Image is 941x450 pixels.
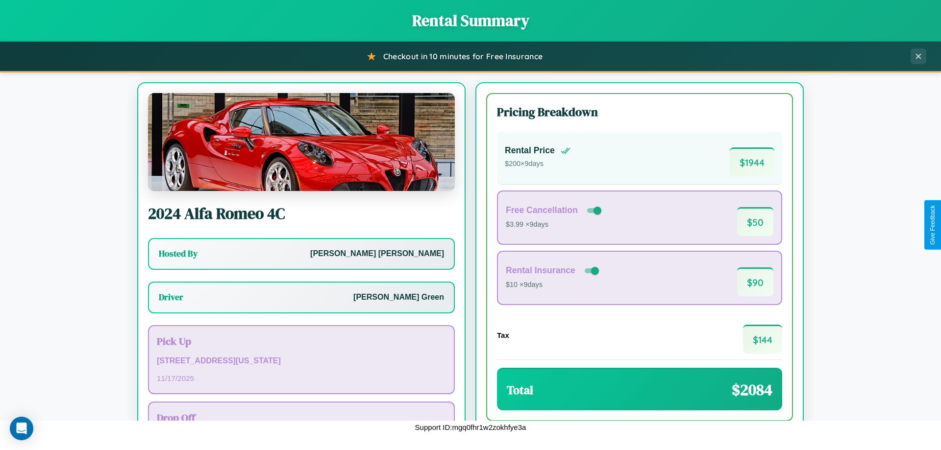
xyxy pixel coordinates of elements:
[148,203,455,224] h2: 2024 Alfa Romeo 4C
[506,265,575,276] h4: Rental Insurance
[505,158,570,170] p: $ 200 × 9 days
[157,410,446,425] h3: Drop Off
[415,421,526,434] p: Support ID: mgq0fhr1w2zokhfye3a
[505,145,555,156] h4: Rental Price
[310,247,444,261] p: [PERSON_NAME] [PERSON_NAME]
[148,93,455,191] img: Alfa Romeo 4C
[10,417,33,440] div: Open Intercom Messenger
[507,382,533,398] h3: Total
[506,205,578,215] h4: Free Cancellation
[157,372,446,385] p: 11 / 17 / 2025
[157,354,446,368] p: [STREET_ADDRESS][US_STATE]
[929,205,936,245] div: Give Feedback
[10,10,931,31] h1: Rental Summary
[737,267,773,296] span: $ 90
[497,104,782,120] h3: Pricing Breakdown
[497,331,509,339] h4: Tax
[506,279,601,291] p: $10 × 9 days
[353,290,444,305] p: [PERSON_NAME] Green
[159,291,183,303] h3: Driver
[157,334,446,348] h3: Pick Up
[743,325,782,354] span: $ 144
[737,207,773,236] span: $ 50
[159,248,198,260] h3: Hosted By
[383,51,543,61] span: Checkout in 10 minutes for Free Insurance
[730,147,774,176] span: $ 1944
[732,379,772,401] span: $ 2084
[506,218,603,231] p: $3.99 × 9 days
